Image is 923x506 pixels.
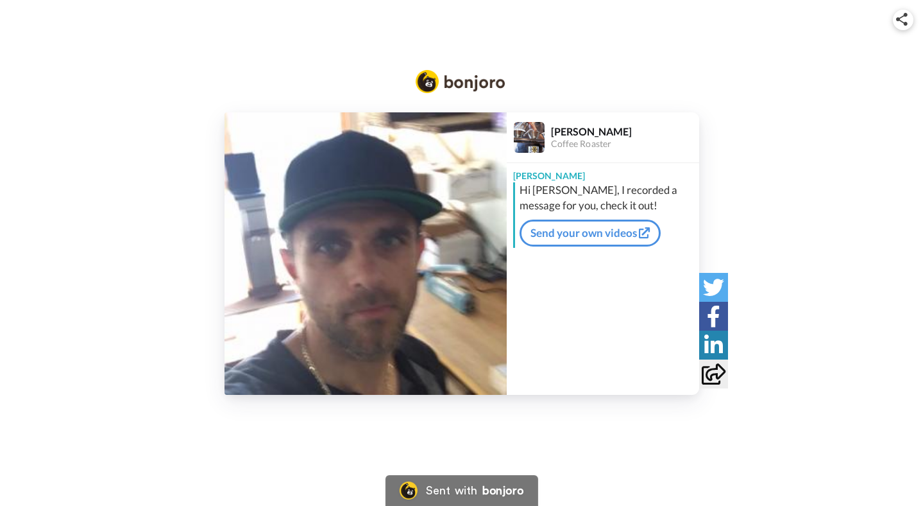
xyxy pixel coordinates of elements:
[551,125,699,137] div: [PERSON_NAME]
[507,163,699,182] div: [PERSON_NAME]
[520,182,696,213] div: Hi [PERSON_NAME], I recorded a message for you, check it out!
[416,70,505,93] img: Bonjoro Logo
[551,139,699,150] div: Coffee Roaster
[224,112,507,395] img: 6d43f158-cf7d-4288-864c-4479f9a5d2c3-thumb.jpg
[896,13,908,26] img: ic_share.svg
[520,220,661,247] a: Send your own videos
[514,122,545,153] img: Profile Image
